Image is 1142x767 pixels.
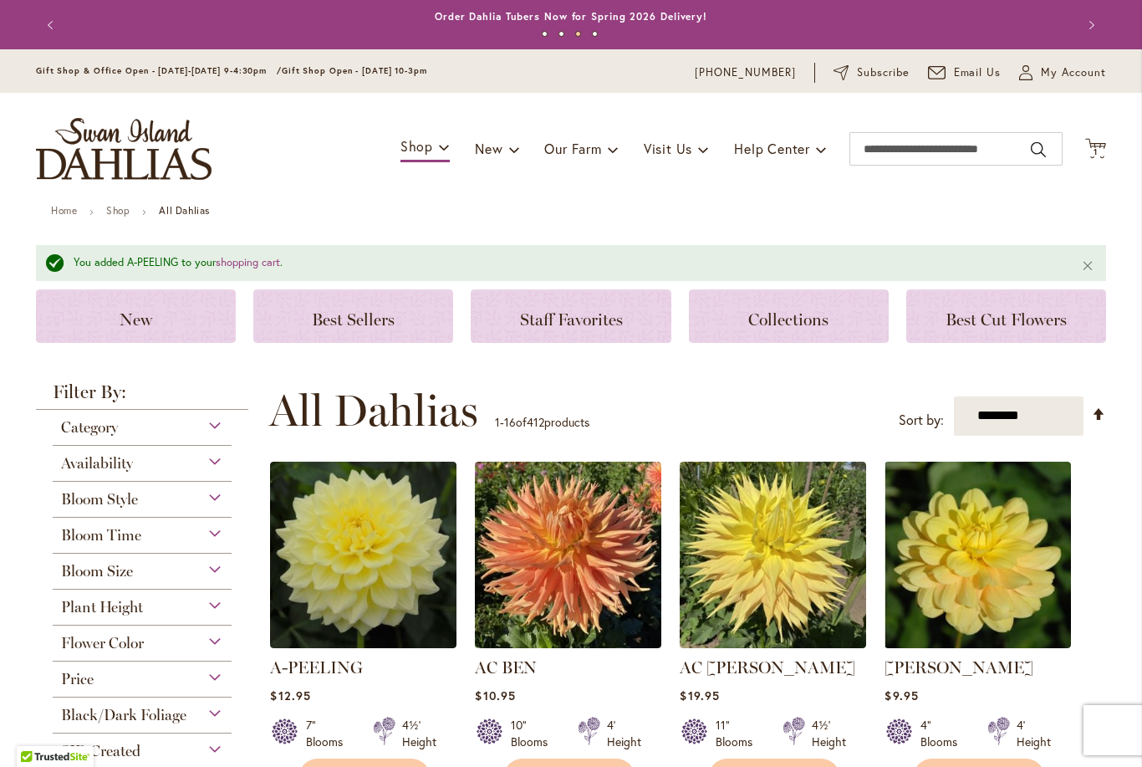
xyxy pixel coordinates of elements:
span: Category [61,418,118,437]
span: Staff Favorites [520,309,623,330]
span: Best Cut Flowers [946,309,1067,330]
span: Gift Shop Open - [DATE] 10-3pm [282,65,427,76]
span: Collections [748,309,828,330]
button: Next [1073,8,1106,42]
a: Collections [689,289,889,343]
a: A-PEELING [270,657,363,678]
div: 4' Height [1017,717,1051,750]
img: AC Jeri [680,462,866,648]
span: $10.95 [475,688,515,703]
strong: All Dahlias [159,204,210,217]
span: All Dahlias [269,386,478,436]
div: 11" Blooms [716,717,762,750]
a: AHOY MATEY [885,636,1071,652]
a: Best Sellers [253,289,453,343]
a: AC BEN [475,657,537,678]
span: Bloom Size [61,562,133,580]
div: 4½' Height [812,717,846,750]
span: Best Sellers [312,309,395,330]
span: Shop [400,137,433,155]
button: My Account [1019,64,1106,81]
span: Availability [61,454,133,473]
span: Help Center [734,140,810,157]
label: Sort by: [899,405,944,436]
span: 412 [527,414,544,430]
span: Email Us [954,64,1002,81]
a: shopping cart [216,255,280,269]
div: 4' Height [607,717,641,750]
button: 3 of 4 [575,31,581,37]
button: Previous [36,8,69,42]
a: Home [51,204,77,217]
span: Visit Us [644,140,692,157]
span: SID Created [61,742,140,760]
span: Our Farm [544,140,601,157]
span: 1 [1094,146,1098,157]
button: 1 of 4 [542,31,548,37]
a: Best Cut Flowers [906,289,1106,343]
span: 16 [504,414,516,430]
span: Flower Color [61,634,144,652]
strong: Filter By: [36,383,248,410]
button: 2 of 4 [558,31,564,37]
div: You added A-PEELING to your . [74,255,1056,271]
a: AC [PERSON_NAME] [680,657,855,678]
img: AHOY MATEY [885,462,1071,648]
img: A-Peeling [270,462,456,648]
span: Price [61,670,94,688]
span: Gift Shop & Office Open - [DATE]-[DATE] 9-4:30pm / [36,65,282,76]
span: Bloom Style [61,490,138,509]
div: 4" Blooms [920,717,967,750]
span: Plant Height [61,598,143,616]
a: Email Us [928,64,1002,81]
span: New [120,309,152,330]
span: New [475,140,502,157]
span: $9.95 [885,688,918,703]
span: My Account [1041,64,1106,81]
span: Black/Dark Foliage [61,706,186,724]
div: 4½' Height [402,717,436,750]
a: store logo [36,118,212,180]
iframe: Launch Accessibility Center [13,708,59,754]
span: 1 [495,414,500,430]
a: [PHONE_NUMBER] [695,64,796,81]
a: Subscribe [834,64,910,81]
a: Staff Favorites [471,289,670,343]
a: New [36,289,236,343]
span: Bloom Time [61,526,141,545]
a: [PERSON_NAME] [885,657,1033,678]
a: A-Peeling [270,636,456,652]
div: 10" Blooms [511,717,558,750]
a: Order Dahlia Tubers Now for Spring 2026 Delivery! [435,10,707,23]
button: 1 [1085,138,1106,161]
a: AC Jeri [680,636,866,652]
span: Subscribe [857,64,910,81]
button: 4 of 4 [592,31,598,37]
p: - of products [495,409,589,436]
div: 7" Blooms [306,717,353,750]
span: $19.95 [680,688,719,703]
a: AC BEN [475,636,661,652]
a: Shop [106,204,130,217]
span: $12.95 [270,688,310,703]
img: AC BEN [475,462,661,648]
